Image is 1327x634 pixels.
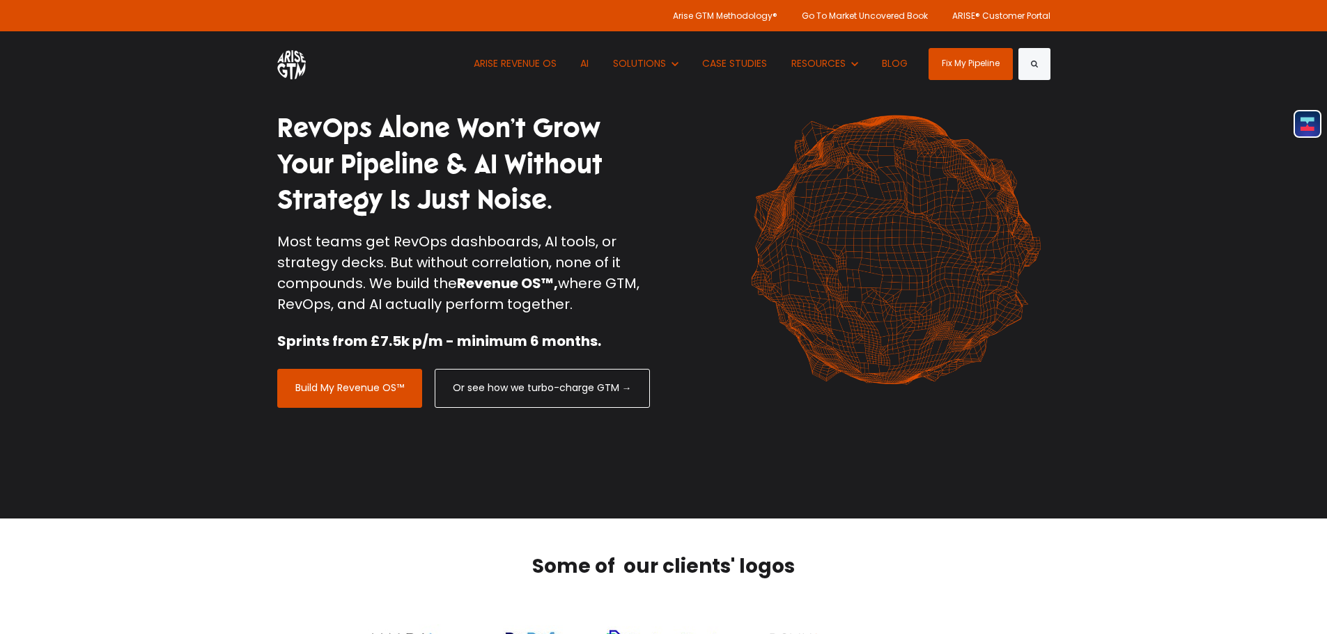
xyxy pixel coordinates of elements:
[872,31,919,96] a: BLOG
[791,56,792,57] span: Show submenu for RESOURCES
[740,100,1050,399] img: shape-61 orange
[457,274,558,293] strong: Revenue OS™,
[603,31,688,96] button: Show submenu for SOLUTIONS SOLUTIONS
[463,31,918,96] nav: Desktop navigation
[435,369,650,408] a: Or see how we turbo-charge GTM →
[277,48,306,79] img: ARISE GTM logo (1) white
[1018,48,1050,80] button: Search
[781,31,868,96] button: Show submenu for RESOURCES RESOURCES
[277,369,422,408] a: Build My Revenue OS™
[929,48,1013,80] a: Fix My Pipeline
[277,331,601,351] strong: Sprints from £7.5k p/m - minimum 6 months.
[571,31,600,96] a: AI
[463,31,567,96] a: ARISE REVENUE OS
[613,56,666,70] span: SOLUTIONS
[343,553,984,580] h2: Some of our clients' logos
[613,56,614,57] span: Show submenu for SOLUTIONS
[277,231,653,315] p: Most teams get RevOps dashboards, AI tools, or strategy decks. But without correlation, none of i...
[277,111,653,218] h1: RevOps Alone Won’t Grow Your Pipeline & AI Without Strategy Is Just Noise.
[692,31,778,96] a: CASE STUDIES
[791,56,846,70] span: RESOURCES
